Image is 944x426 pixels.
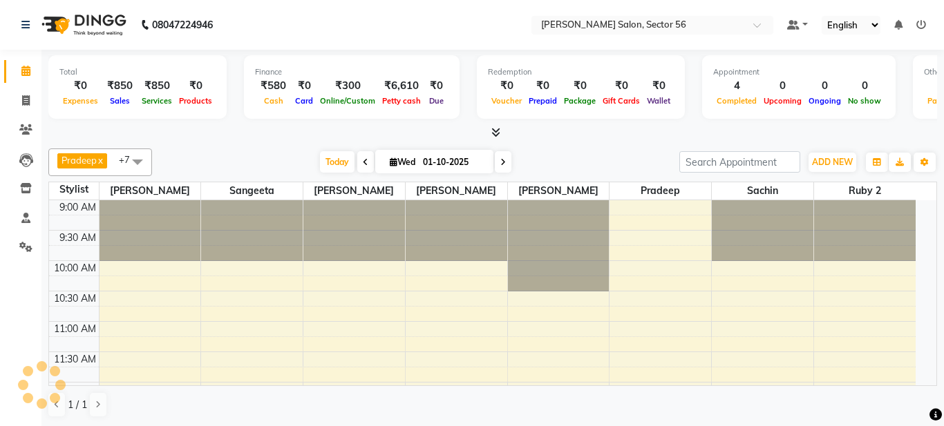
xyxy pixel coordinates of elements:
span: Sangeeta [201,182,303,200]
div: ₹300 [317,78,379,94]
div: Redemption [488,66,674,78]
span: Sachin [712,182,813,200]
span: Upcoming [760,96,805,106]
span: [PERSON_NAME] [100,182,201,200]
div: 4 [713,78,760,94]
span: Wed [386,157,419,167]
span: [PERSON_NAME] [303,182,405,200]
div: Finance [255,66,449,78]
span: Ongoing [805,96,844,106]
div: ₹0 [424,78,449,94]
div: ₹0 [599,78,643,94]
img: logo [35,6,130,44]
span: ADD NEW [812,157,853,167]
div: ₹6,610 [379,78,424,94]
span: Card [292,96,317,106]
div: ₹0 [292,78,317,94]
span: Completed [713,96,760,106]
span: Today [320,151,355,173]
span: Pradeep [610,182,711,200]
div: ₹0 [488,78,525,94]
div: 10:30 AM [51,291,99,306]
span: Voucher [488,96,525,106]
div: 0 [844,78,885,94]
span: Sales [106,96,133,106]
span: Due [426,96,447,106]
div: Stylist [49,182,99,197]
div: ₹0 [643,78,674,94]
span: Online/Custom [317,96,379,106]
div: ₹0 [176,78,216,94]
div: 0 [805,78,844,94]
div: Total [59,66,216,78]
span: Products [176,96,216,106]
span: Cash [261,96,287,106]
div: ₹850 [138,78,176,94]
div: 0 [760,78,805,94]
div: Appointment [713,66,885,78]
div: ₹580 [255,78,292,94]
div: 9:00 AM [57,200,99,215]
span: 1 / 1 [68,398,87,412]
div: ₹0 [525,78,560,94]
div: ₹850 [102,78,138,94]
span: [PERSON_NAME] [508,182,610,200]
span: [PERSON_NAME] [406,182,507,200]
span: +7 [119,154,140,165]
input: Search Appointment [679,151,800,173]
button: ADD NEW [809,153,856,172]
span: Pradeep [62,155,97,166]
b: 08047224946 [152,6,213,44]
div: ₹0 [59,78,102,94]
div: 11:00 AM [51,322,99,336]
input: 2025-10-01 [419,152,488,173]
div: 9:30 AM [57,231,99,245]
div: 11:30 AM [51,352,99,367]
span: Services [138,96,176,106]
a: x [97,155,103,166]
span: Wallet [643,96,674,106]
span: Ruby 2 [814,182,916,200]
div: 10:00 AM [51,261,99,275]
span: Gift Cards [599,96,643,106]
span: Petty cash [379,96,424,106]
span: No show [844,96,885,106]
span: Expenses [59,96,102,106]
span: Prepaid [525,96,560,106]
div: 12:00 PM [52,383,99,397]
span: Package [560,96,599,106]
div: ₹0 [560,78,599,94]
